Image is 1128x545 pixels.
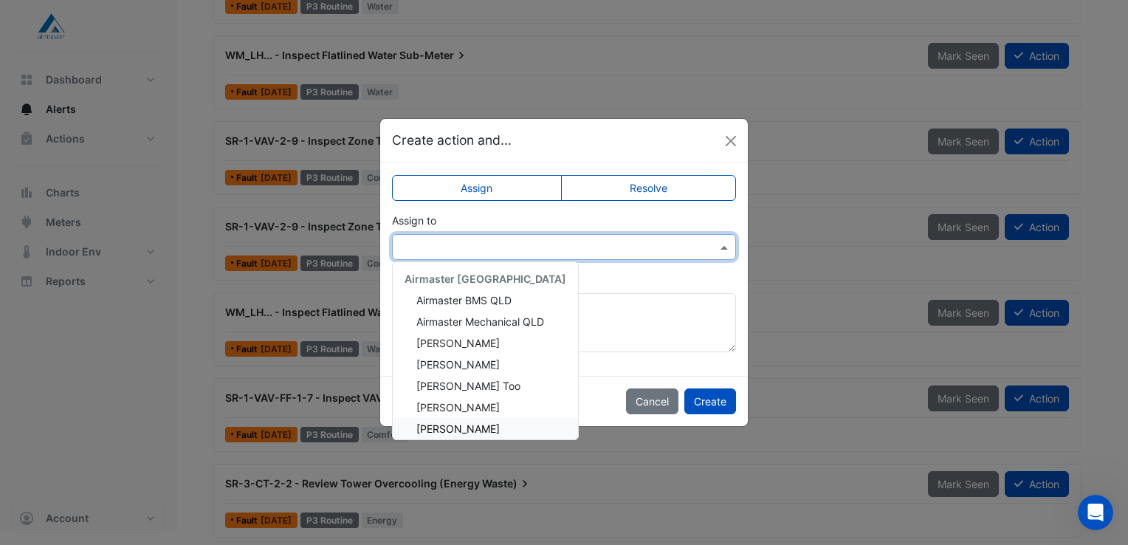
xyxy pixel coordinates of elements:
ng-dropdown-panel: Options list [392,261,579,440]
span: [PERSON_NAME] [416,358,500,371]
h5: Create action and... [392,131,512,150]
span: Airmaster Mechanical QLD [416,315,544,328]
button: Create [684,388,736,414]
span: [PERSON_NAME] [416,401,500,414]
label: Assign [392,175,562,201]
button: Cancel [626,388,678,414]
label: Resolve [561,175,737,201]
label: Assign to [392,213,436,228]
button: Close [720,130,742,152]
span: [PERSON_NAME] Too [416,380,520,392]
span: [PERSON_NAME] [416,422,500,435]
span: [PERSON_NAME] [416,337,500,349]
span: Airmaster [GEOGRAPHIC_DATA] [405,272,566,285]
span: Airmaster BMS QLD [416,294,512,306]
iframe: Intercom live chat [1078,495,1113,530]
